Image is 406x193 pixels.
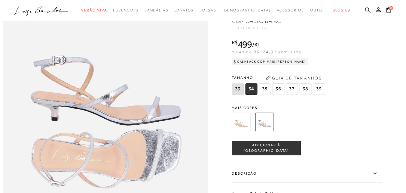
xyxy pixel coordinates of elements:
[310,8,327,12] span: Outlet
[232,165,382,182] label: Descrição
[313,83,325,95] span: 39
[253,41,259,48] span: 90
[145,5,169,16] a: categoryNavScreenReaderText
[384,7,393,15] button: 0
[238,39,252,50] span: 499
[81,5,107,16] a: categoryNavScreenReaderText
[232,58,308,65] div: Cashback com Mais [PERSON_NAME]
[232,113,250,131] img: SANDÁLIA DE TIRAS METALIZADA DOURADO COM SALTO BAIXO
[113,5,138,16] a: categoryNavScreenReaderText
[200,8,216,12] span: Bolsas
[232,83,244,95] span: 33
[222,8,271,12] span: [DEMOGRAPHIC_DATA]
[243,26,267,30] span: 138500275
[310,5,327,16] a: categoryNavScreenReaderText
[232,143,301,153] span: ADICIONAR À [GEOGRAPHIC_DATA]
[232,106,382,110] span: Mais cores
[113,8,138,12] span: Essenciais
[145,8,169,12] span: Sandálias
[333,8,350,12] span: BLOG LB
[277,8,304,12] span: Acessórios
[222,5,271,16] a: noSubCategoriesText
[255,113,274,131] img: SANDÁLIA DE TIRAS METALIZADA PRATA COM SALTO BAIXO
[252,42,259,47] i: ,
[299,83,311,95] span: 38
[245,83,257,95] span: 34
[264,73,324,83] button: Guia de Tamanhos
[81,8,107,12] span: Verão Viva
[277,5,304,16] a: categoryNavScreenReaderText
[232,73,326,82] span: Tamanho
[259,83,271,95] span: 35
[175,8,194,12] span: Sapatos
[286,83,298,95] span: 37
[232,26,352,30] div: CÓD:
[272,83,284,95] span: 36
[333,5,350,16] a: BLOG LB
[232,141,301,155] button: ADICIONAR À [GEOGRAPHIC_DATA]
[232,49,301,54] span: ou 4x de R$124,97 sem juros
[232,40,238,45] i: R$
[175,5,194,16] a: categoryNavScreenReaderText
[200,5,216,16] a: categoryNavScreenReaderText
[389,6,393,10] span: 0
